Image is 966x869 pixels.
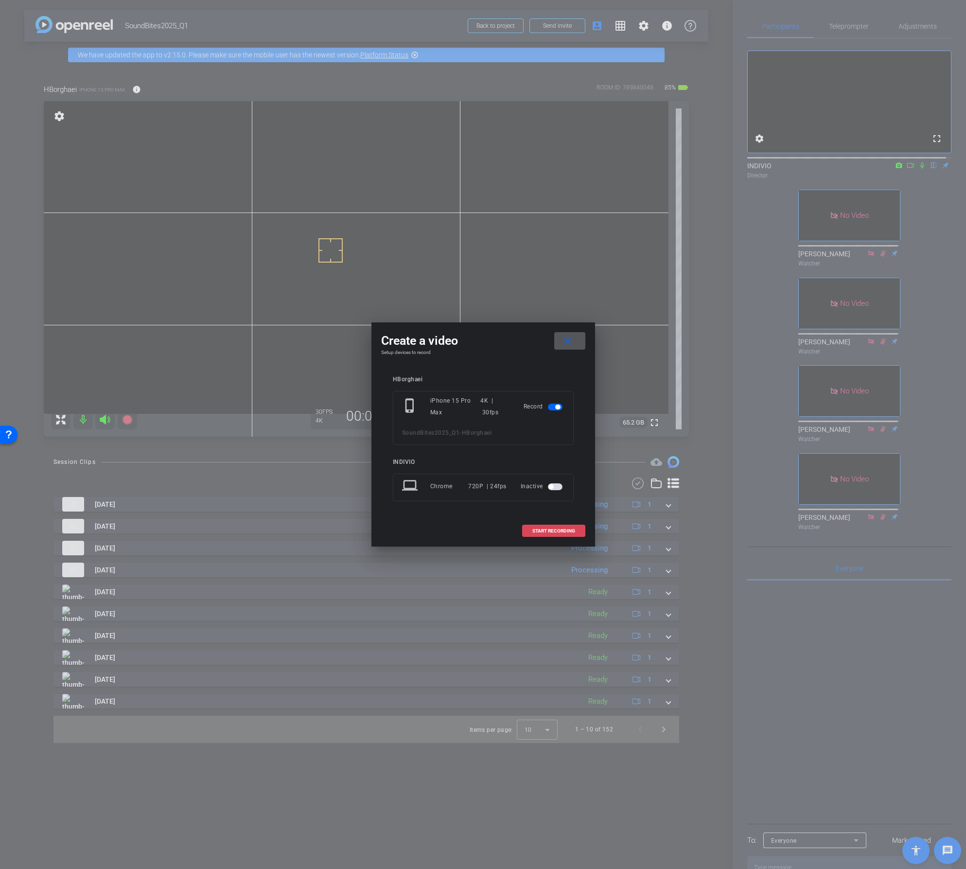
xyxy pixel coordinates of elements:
div: HBorghaei [393,376,574,383]
div: Chrome [430,478,469,495]
span: - [459,429,462,436]
div: Record [524,395,564,418]
div: 4K | 30fps [480,395,509,418]
div: Inactive [521,478,564,495]
div: Create a video [381,332,585,350]
span: HBorghaei [462,429,492,436]
mat-icon: phone_iphone [402,398,420,415]
mat-icon: close [562,335,574,347]
div: INDIVIO [393,459,574,466]
h4: Setup devices to record [381,350,585,355]
mat-icon: laptop [402,478,420,495]
button: START RECORDING [522,525,585,537]
span: START RECORDING [532,529,575,533]
span: SoundBites2025_Q1 [402,429,460,436]
div: 720P | 24fps [468,478,507,495]
div: iPhone 15 Pro Max [430,395,481,418]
